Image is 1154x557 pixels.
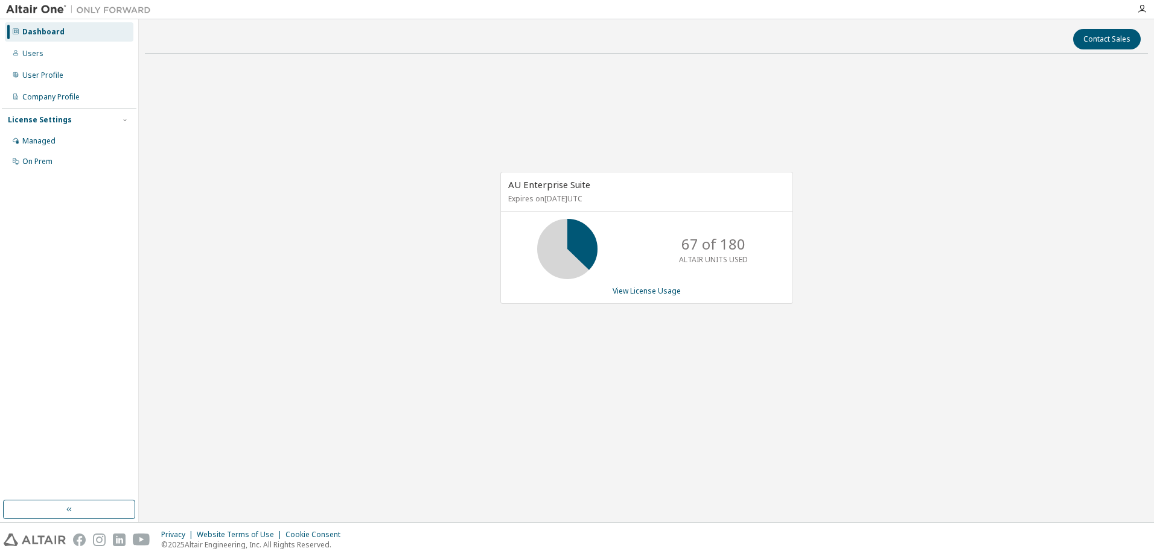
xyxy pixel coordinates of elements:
[285,530,348,540] div: Cookie Consent
[4,533,66,546] img: altair_logo.svg
[22,92,80,102] div: Company Profile
[6,4,157,16] img: Altair One
[197,530,285,540] div: Website Terms of Use
[8,115,72,125] div: License Settings
[22,49,43,58] div: Users
[22,157,53,166] div: On Prem
[679,254,748,265] p: ALTAIR UNITS USED
[613,286,681,296] a: View License Usage
[1073,29,1141,49] button: Contact Sales
[508,194,782,204] p: Expires on [DATE] UTC
[73,533,86,546] img: facebook.svg
[161,540,348,550] p: © 2025 Altair Engineering, Inc. All Rights Reserved.
[93,533,106,546] img: instagram.svg
[22,71,63,80] div: User Profile
[133,533,150,546] img: youtube.svg
[22,136,56,146] div: Managed
[508,178,590,190] span: AU Enterprise Suite
[113,533,126,546] img: linkedin.svg
[22,27,65,37] div: Dashboard
[681,234,745,254] p: 67 of 180
[161,530,197,540] div: Privacy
